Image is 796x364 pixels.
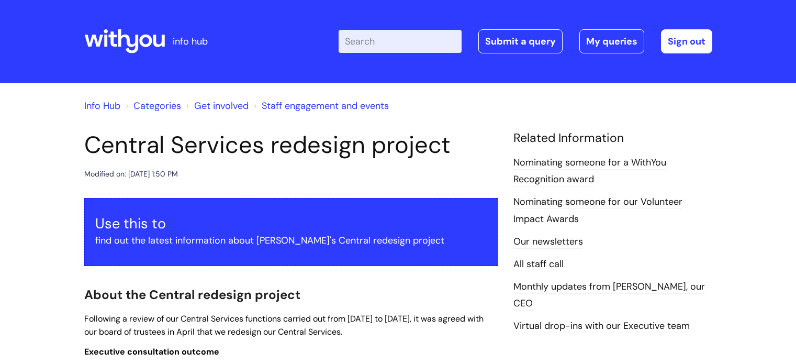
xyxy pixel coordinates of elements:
a: Submit a query [478,29,563,53]
div: | - [339,29,712,53]
a: Sign out [661,29,712,53]
a: Info Hub [84,100,120,112]
div: Modified on: [DATE] 1:50 PM [84,168,178,181]
li: Get involved [184,97,249,114]
h3: Use this to [95,215,487,232]
p: find out the latest information about [PERSON_NAME]'s Central redesign project [95,232,487,249]
a: Nominating someone for a WithYou Recognition award [513,156,666,186]
li: Staff engagement and events [251,97,389,114]
span: About the Central redesign project [84,286,300,303]
p: info hub [173,33,208,50]
span: Executive consultation outcome [84,346,219,357]
a: Get involved [194,100,249,112]
li: Solution home [123,97,181,114]
a: Categories [133,100,181,112]
a: All staff call [513,258,564,271]
input: Search [339,30,462,53]
a: Virtual drop-ins with our Executive team [513,319,690,333]
h1: Central Services redesign project [84,131,498,159]
a: Nominating someone for our Volunteer Impact Awards [513,195,682,226]
a: Staff engagement and events [262,100,389,112]
a: Monthly updates from [PERSON_NAME], our CEO [513,280,705,311]
a: Our newsletters [513,235,583,249]
a: My queries [579,29,644,53]
h4: Related Information [513,131,712,146]
span: Following a review of our Central Services functions carried out from [DATE] to [DATE], it was ag... [84,313,484,337]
